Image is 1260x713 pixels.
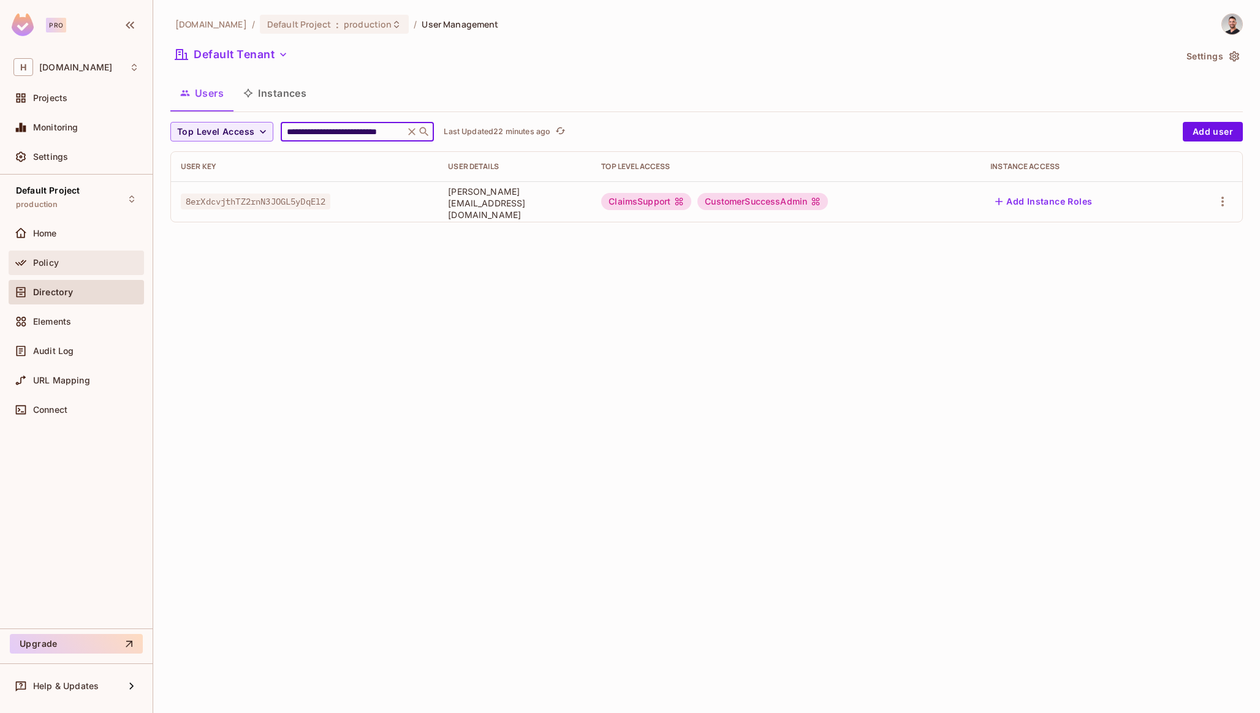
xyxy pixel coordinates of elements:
span: Elements [33,317,71,326]
span: Policy [33,258,59,268]
span: Top Level Access [177,124,254,140]
span: Settings [33,152,68,162]
span: Directory [33,287,73,297]
button: refresh [553,124,567,139]
p: Last Updated 22 minutes ago [444,127,550,137]
div: Pro [46,18,66,32]
span: [PERSON_NAME][EMAIL_ADDRESS][DOMAIN_NAME] [448,186,582,221]
button: Instances [233,78,316,108]
div: User Key [181,162,428,172]
div: ClaimsSupport [601,193,691,210]
span: Default Project [267,18,331,30]
span: Workspace: honeycombinsurance.com [39,62,112,72]
span: Click to refresh data [550,124,567,139]
button: Add user [1183,122,1243,141]
span: 8erXdcvjthTZ2rnN3JOGL5yDqEl2 [181,194,330,209]
span: H [13,58,33,76]
img: SReyMgAAAABJRU5ErkJggg== [12,13,34,36]
span: the active workspace [175,18,247,30]
span: Default Project [16,186,80,195]
div: User Details [448,162,582,172]
span: User Management [422,18,498,30]
span: URL Mapping [33,375,90,385]
span: Home [33,228,57,238]
button: Users [170,78,233,108]
span: Projects [33,93,67,103]
span: Help & Updates [33,681,99,691]
span: Audit Log [33,346,74,356]
li: / [414,18,417,30]
span: production [16,200,58,209]
span: Monitoring [33,123,78,132]
button: Add Instance Roles [990,192,1097,211]
span: Connect [33,405,67,415]
span: : [335,20,340,29]
div: Instance Access [990,162,1171,172]
button: Top Level Access [170,122,273,141]
span: production [344,18,392,30]
button: Settings [1182,47,1243,66]
div: CustomerSuccessAdmin [697,193,828,210]
div: Top Level Access [601,162,971,172]
span: refresh [555,126,566,138]
button: Default Tenant [170,45,293,64]
button: Upgrade [10,634,143,654]
li: / [252,18,255,30]
img: dor@honeycombinsurance.com [1222,14,1242,34]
